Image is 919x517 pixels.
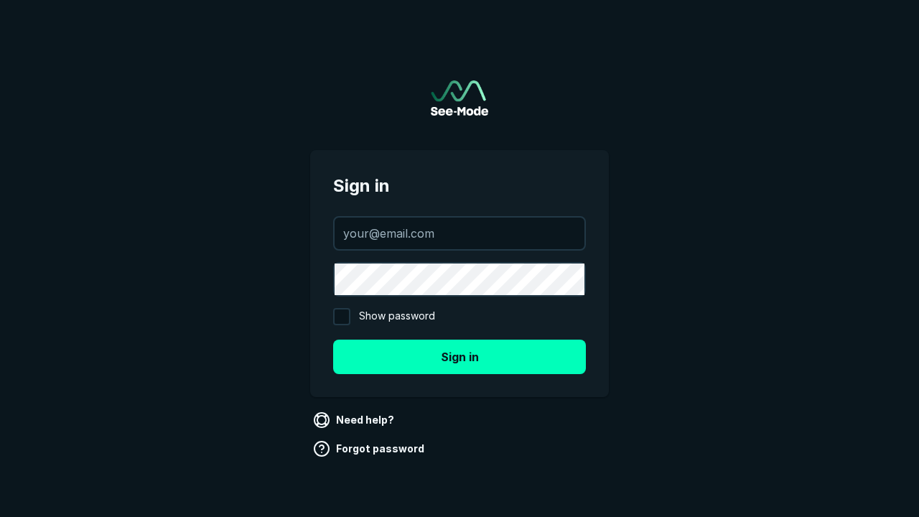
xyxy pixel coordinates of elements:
[310,437,430,460] a: Forgot password
[333,173,586,199] span: Sign in
[310,409,400,432] a: Need help?
[359,308,435,325] span: Show password
[335,218,584,249] input: your@email.com
[431,80,488,116] img: See-Mode Logo
[333,340,586,374] button: Sign in
[431,80,488,116] a: Go to sign in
